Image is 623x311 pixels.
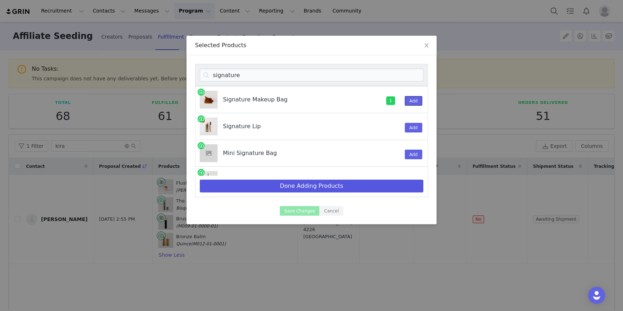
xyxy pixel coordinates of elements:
i: icon: close [424,42,429,48]
button: Cancel [319,206,343,216]
button: Done Adding Products [200,180,423,192]
div: Signature Makeup Bag [223,91,370,104]
img: MERIT-AllureSeal_Sig_Lip_Matte.jpg [200,117,218,135]
button: Add [405,123,422,132]
div: Open Intercom Messenger [588,287,605,304]
div: Signature Lip [223,117,370,131]
div: Signature Lip Liner [223,171,370,184]
span: 1 [386,96,395,105]
button: Add [405,96,422,106]
input: Search products [200,69,423,81]
button: Close [417,36,437,56]
button: Add [405,150,422,159]
div: Mini Signature Bag [223,144,370,157]
button: Save Changes [280,206,319,216]
img: MERIT25-SignatureLipLiner-Bespoke-Soldier_66844ffc-fd40-4667-ae97-ce4a2750e76f.jpg [200,171,218,189]
img: placeholder-square.jpeg [200,144,218,162]
img: MERIT-Signature-Bag_430x_21ce4620-355d-4c7c-871c-c02169ebecba.webp [200,91,218,109]
div: Selected Products [195,41,428,49]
